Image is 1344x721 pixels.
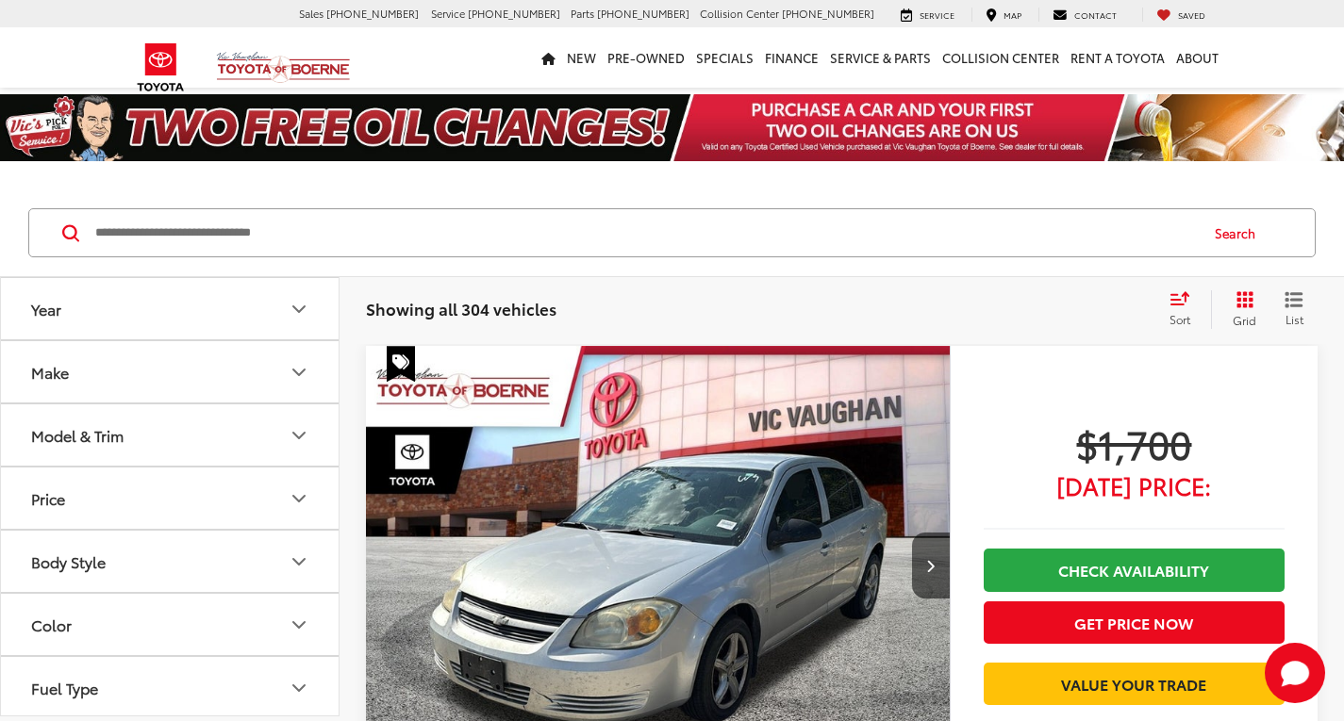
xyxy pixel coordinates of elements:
[31,552,106,570] div: Body Style
[366,297,556,320] span: Showing all 304 vehicles
[1074,8,1117,21] span: Contact
[1178,8,1205,21] span: Saved
[536,27,561,88] a: Home
[759,27,824,88] a: Finance
[984,419,1285,467] span: $1,700
[1004,8,1021,21] span: Map
[216,51,351,84] img: Vic Vaughan Toyota of Boerne
[288,550,310,573] div: Body Style
[561,27,602,88] a: New
[1270,290,1318,328] button: List View
[431,6,465,21] span: Service
[387,346,415,382] span: Special
[288,424,310,447] div: Model & Trim
[299,6,324,21] span: Sales
[288,677,310,699] div: Fuel Type
[1,531,340,592] button: Body StyleBody Style
[782,6,874,21] span: [PHONE_NUMBER]
[31,679,98,696] div: Fuel Type
[1,404,340,466] button: Model & TrimModel & Trim
[468,6,560,21] span: [PHONE_NUMBER]
[1211,290,1270,328] button: Grid View
[1038,8,1131,23] a: Contact
[690,27,759,88] a: Specials
[125,37,196,98] img: Toyota
[1233,312,1256,328] span: Grid
[1197,209,1283,256] button: Search
[1285,311,1303,327] span: List
[1,657,340,718] button: Fuel TypeFuel Type
[700,6,779,21] span: Collision Center
[1,341,340,402] button: MakeMake
[602,27,690,88] a: Pre-Owned
[824,27,937,88] a: Service & Parts: Opens in a new tab
[31,489,65,507] div: Price
[1160,290,1211,328] button: Select sort value
[1170,27,1224,88] a: About
[887,8,969,23] a: Service
[984,476,1285,495] span: [DATE] Price:
[571,6,594,21] span: Parts
[971,8,1036,23] a: Map
[984,601,1285,644] button: Get Price Now
[937,27,1065,88] a: Collision Center
[31,300,61,318] div: Year
[288,298,310,320] div: Year
[93,210,1197,255] input: Search by Make, Model, or Keyword
[288,361,310,384] div: Make
[1,467,340,529] button: PricePrice
[1,594,340,655] button: ColorColor
[31,615,72,633] div: Color
[1170,311,1190,327] span: Sort
[288,614,310,636] div: Color
[1265,643,1325,703] button: Toggle Chat Window
[1,278,340,339] button: YearYear
[288,487,310,510] div: Price
[1065,27,1170,88] a: Rent a Toyota
[31,363,69,381] div: Make
[912,533,950,598] button: Next image
[1142,8,1220,23] a: My Saved Vehicles
[597,6,689,21] span: [PHONE_NUMBER]
[1265,643,1325,703] svg: Start Chat
[920,8,954,21] span: Service
[31,426,124,444] div: Model & Trim
[326,6,419,21] span: [PHONE_NUMBER]
[984,549,1285,591] a: Check Availability
[984,663,1285,705] a: Value Your Trade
